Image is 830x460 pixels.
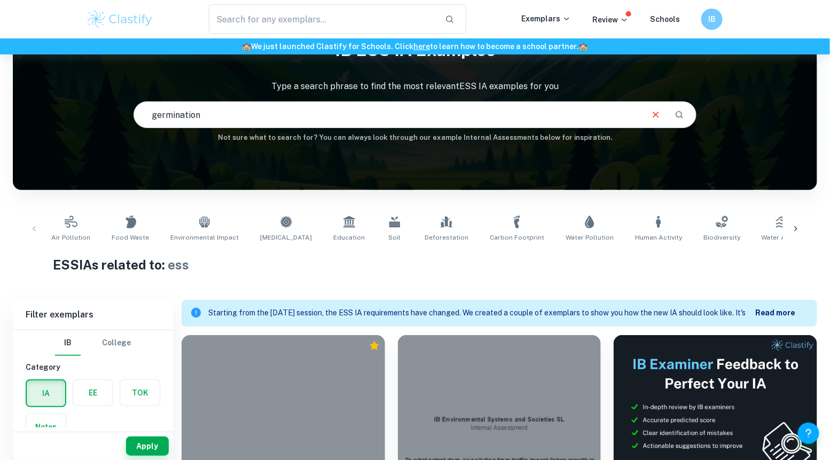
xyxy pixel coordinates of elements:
[701,9,723,30] button: IB
[13,132,817,143] h6: Not sure what to search for? You can always look through our example Internal Assessments below f...
[170,233,239,242] span: Environmental Impact
[646,105,666,125] button: Clear
[86,9,154,30] img: Clastify logo
[13,80,817,93] p: Type a search phrase to find the most relevant ESS IA examples for you
[2,41,828,52] h6: We just launched Clastify for Schools. Click to learn how to become a school partner.
[703,233,740,242] span: Biodiversity
[635,233,682,242] span: Human Activity
[26,414,66,440] button: Notes
[134,100,641,130] input: E.g. rising sea levels, waste management, food waste...
[414,42,430,51] a: here
[51,233,90,242] span: Air Pollution
[592,14,629,26] p: Review
[112,233,149,242] span: Food Waste
[209,4,436,34] input: Search for any exemplars...
[579,42,588,51] span: 🏫
[755,308,796,317] b: Read more
[26,361,160,373] h6: Category
[53,255,777,274] h1: ESS IAs related to:
[120,380,160,406] button: TOK
[762,233,803,242] span: Water Acidity
[369,340,380,351] div: Premium
[260,233,312,242] span: [MEDICAL_DATA]
[706,13,718,25] h6: IB
[670,106,688,124] button: Search
[521,13,571,25] p: Exemplars
[425,233,468,242] span: Deforestation
[13,300,173,330] h6: Filter exemplars
[333,233,365,242] span: Education
[55,330,81,356] button: IB
[650,15,680,23] a: Schools
[242,42,252,51] span: 🏫
[566,233,614,242] span: Water Pollution
[208,307,755,319] p: Starting from the [DATE] session, the ESS IA requirements have changed. We created a couple of ex...
[490,233,544,242] span: Carbon Footprint
[102,330,131,356] button: College
[168,257,189,272] span: ess
[73,380,113,406] button: EE
[126,437,169,456] button: Apply
[55,330,131,356] div: Filter type choice
[798,423,819,444] button: Help and Feedback
[389,233,401,242] span: Soil
[27,380,65,406] button: IA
